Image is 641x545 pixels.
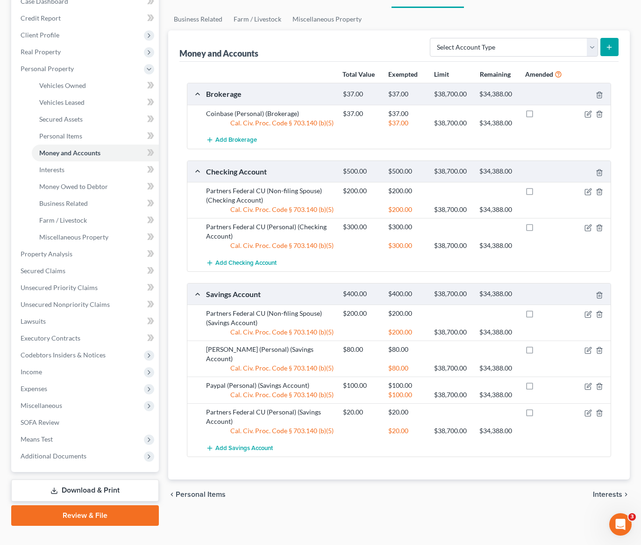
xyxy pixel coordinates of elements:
div: $200.00 [384,309,429,318]
div: $34,388.00 [475,426,520,436]
div: $34,388.00 [475,363,520,373]
div: $20.00 [338,407,384,417]
div: Partners Federal CU (Non-filing Spouse) (Checking Account) [201,186,338,205]
div: $38,700.00 [429,363,475,373]
div: $38,700.00 [429,290,475,298]
div: $300.00 [384,222,429,232]
span: Add Brokerage [215,137,257,144]
a: SOFA Review [13,414,159,431]
span: Unsecured Nonpriority Claims [21,300,110,308]
div: $38,700.00 [429,167,475,176]
a: Unsecured Nonpriority Claims [13,296,159,313]
div: $200.00 [384,327,429,337]
div: $500.00 [338,167,384,176]
div: $80.00 [384,363,429,373]
span: Interests [39,166,64,174]
button: Interests chevron_right [593,491,630,498]
span: Expenses [21,385,47,392]
a: Download & Print [11,480,159,501]
div: Paypal (Personal) (Savings Account) [201,381,338,390]
a: Lawsuits [13,313,159,330]
span: Additional Documents [21,452,86,460]
div: $300.00 [384,241,429,250]
strong: Limit [434,70,449,78]
span: SOFA Review [21,418,59,426]
div: $37.00 [384,90,429,99]
span: Add Savings Account [215,444,273,452]
a: Business Related [32,195,159,212]
div: $34,388.00 [475,241,520,250]
a: Credit Report [13,10,159,27]
div: Savings Account [201,289,338,299]
a: Secured Claims [13,262,159,279]
span: Client Profile [21,31,59,39]
span: Means Test [21,435,53,443]
a: Secured Assets [32,111,159,128]
span: Secured Claims [21,267,65,275]
span: Add Checking Account [215,259,277,267]
div: $38,700.00 [429,241,475,250]
button: Add Brokerage [206,131,257,149]
div: Cal. Civ. Proc. Code § 703.140 (b)(5) [201,363,338,373]
span: Interests [593,491,622,498]
a: Interests [32,161,159,178]
a: Farm / Livestock [32,212,159,229]
iframe: Intercom live chat [609,513,632,536]
div: Cal. Civ. Proc. Code § 703.140 (b)(5) [201,390,338,400]
div: $34,388.00 [475,290,520,298]
div: $34,388.00 [475,118,520,128]
i: chevron_right [622,491,630,498]
div: $38,700.00 [429,327,475,337]
div: $500.00 [384,167,429,176]
div: $34,388.00 [475,90,520,99]
a: Money Owed to Debtor [32,178,159,195]
div: $80.00 [384,345,429,354]
span: Secured Assets [39,115,83,123]
div: $38,700.00 [429,390,475,400]
div: Brokerage [201,89,338,99]
div: [PERSON_NAME] (Personal) (Savings Account) [201,345,338,363]
strong: Remaining [480,70,511,78]
div: Cal. Civ. Proc. Code § 703.140 (b)(5) [201,118,338,128]
div: $200.00 [384,205,429,214]
div: $200.00 [338,186,384,196]
a: Miscellaneous Property [287,8,367,30]
div: $34,388.00 [475,167,520,176]
span: 3 [628,513,636,521]
div: $20.00 [384,407,429,417]
span: Vehicles Leased [39,98,85,106]
div: $37.00 [384,109,429,118]
div: $100.00 [384,381,429,390]
div: $37.00 [338,109,384,118]
strong: Total Value [342,70,375,78]
div: $37.00 [338,90,384,99]
span: Miscellaneous Property [39,233,108,241]
span: Personal Property [21,65,74,73]
span: Codebtors Insiders & Notices [21,351,106,359]
div: Coinbase (Personal) (Brokerage) [201,109,338,118]
div: $34,388.00 [475,205,520,214]
strong: Exempted [388,70,418,78]
a: Personal Items [32,128,159,145]
span: Personal Items [39,132,82,140]
div: Partners Federal CU (Personal) (Checking Account) [201,222,338,241]
a: Unsecured Priority Claims [13,279,159,296]
div: Checking Account [201,167,338,176]
div: $200.00 [384,186,429,196]
div: $400.00 [338,290,384,298]
a: Vehicles Owned [32,77,159,94]
span: Property Analysis [21,250,72,258]
div: Partners Federal CU (Non-filing Spouse) (Savings Account) [201,309,338,327]
a: Vehicles Leased [32,94,159,111]
span: Money and Accounts [39,149,100,157]
div: $80.00 [338,345,384,354]
div: $38,700.00 [429,205,475,214]
div: Cal. Civ. Proc. Code § 703.140 (b)(5) [201,327,338,337]
span: Lawsuits [21,317,46,325]
span: Unsecured Priority Claims [21,283,98,291]
a: Miscellaneous Property [32,229,159,246]
div: $34,388.00 [475,327,520,337]
div: Cal. Civ. Proc. Code § 703.140 (b)(5) [201,205,338,214]
span: Personal Items [176,491,226,498]
div: Money and Accounts [179,48,258,59]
